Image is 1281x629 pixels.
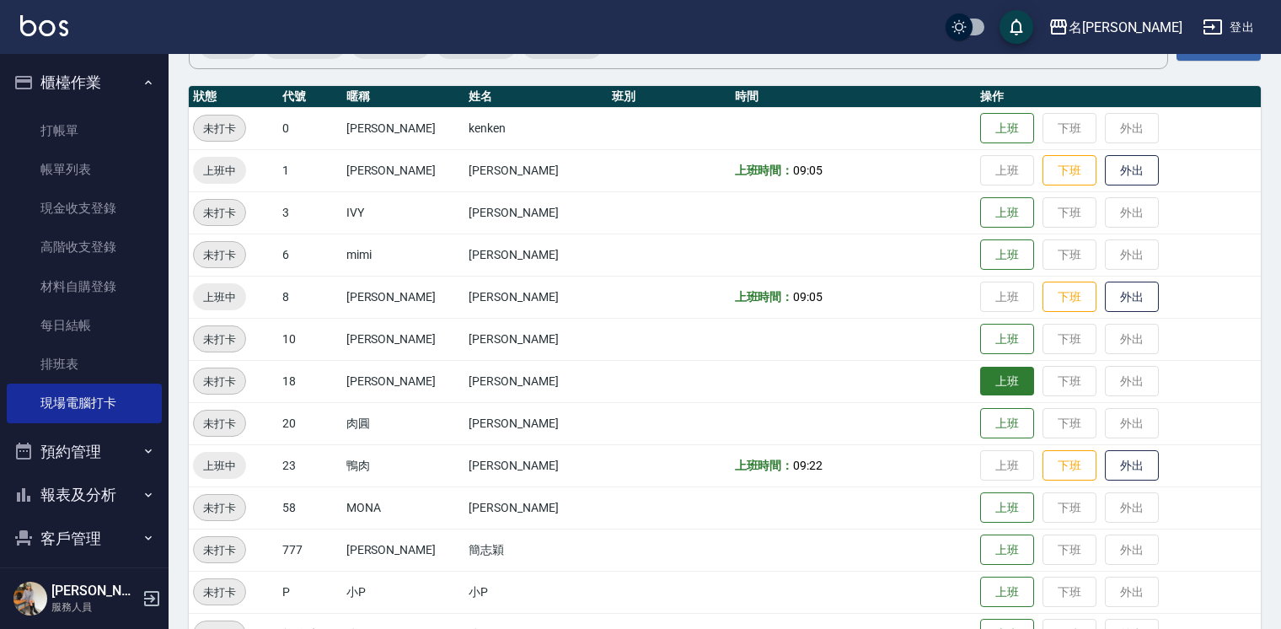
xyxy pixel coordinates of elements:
[464,107,608,149] td: kenken
[1042,155,1096,186] button: 下班
[735,290,794,304] b: 上班時間：
[194,246,245,264] span: 未打卡
[342,107,465,149] td: [PERSON_NAME]
[464,487,608,529] td: [PERSON_NAME]
[793,459,823,472] span: 09:22
[464,86,608,108] th: 姓名
[735,459,794,472] b: 上班時間：
[278,234,342,276] td: 6
[464,276,608,318] td: [PERSON_NAME]
[980,408,1034,439] button: 上班
[1105,155,1159,186] button: 外出
[464,571,608,613] td: 小P
[464,149,608,191] td: [PERSON_NAME]
[976,86,1261,108] th: 操作
[731,86,976,108] th: 時間
[278,487,342,529] td: 58
[193,162,246,180] span: 上班中
[342,360,465,402] td: [PERSON_NAME]
[194,415,245,433] span: 未打卡
[7,430,162,474] button: 預約管理
[278,149,342,191] td: 1
[278,402,342,444] td: 20
[7,560,162,604] button: 商品管理
[51,599,137,615] p: 服務人員
[193,457,246,475] span: 上班中
[7,150,162,189] a: 帳單列表
[342,318,465,360] td: [PERSON_NAME]
[608,86,731,108] th: 班別
[980,367,1034,396] button: 上班
[7,473,162,517] button: 報表及分析
[7,61,162,105] button: 櫃檯作業
[278,444,342,487] td: 23
[278,529,342,571] td: 777
[793,164,823,177] span: 09:05
[464,191,608,234] td: [PERSON_NAME]
[980,113,1034,144] button: 上班
[464,234,608,276] td: [PERSON_NAME]
[342,487,465,529] td: MONA
[980,577,1034,608] button: 上班
[13,582,47,616] img: Person
[7,345,162,384] a: 排班表
[7,111,162,150] a: 打帳單
[342,276,465,318] td: [PERSON_NAME]
[278,360,342,402] td: 18
[278,571,342,613] td: P
[342,191,465,234] td: IVY
[980,197,1034,228] button: 上班
[464,318,608,360] td: [PERSON_NAME]
[194,541,245,559] span: 未打卡
[980,239,1034,271] button: 上班
[20,15,68,36] img: Logo
[194,373,245,390] span: 未打卡
[342,402,465,444] td: 肉圓
[342,234,465,276] td: mimi
[1000,10,1033,44] button: save
[278,276,342,318] td: 8
[7,189,162,228] a: 現金收支登錄
[278,318,342,360] td: 10
[342,444,465,487] td: 鴨肉
[51,583,137,599] h5: [PERSON_NAME]
[1042,10,1189,45] button: 名[PERSON_NAME]
[194,204,245,222] span: 未打卡
[980,492,1034,524] button: 上班
[735,164,794,177] b: 上班時間：
[793,290,823,304] span: 09:05
[342,149,465,191] td: [PERSON_NAME]
[278,191,342,234] td: 3
[194,499,245,517] span: 未打卡
[464,444,608,487] td: [PERSON_NAME]
[7,384,162,422] a: 現場電腦打卡
[1105,282,1159,313] button: 外出
[980,324,1034,355] button: 上班
[193,288,246,306] span: 上班中
[1069,17,1182,38] div: 名[PERSON_NAME]
[7,267,162,306] a: 材料自購登錄
[7,517,162,561] button: 客戶管理
[194,331,245,348] span: 未打卡
[464,402,608,444] td: [PERSON_NAME]
[342,529,465,571] td: [PERSON_NAME]
[194,583,245,601] span: 未打卡
[1042,282,1096,313] button: 下班
[278,107,342,149] td: 0
[194,120,245,137] span: 未打卡
[980,535,1034,566] button: 上班
[1105,450,1159,481] button: 外出
[1042,450,1096,481] button: 下班
[278,86,342,108] th: 代號
[464,529,608,571] td: 簡志穎
[189,86,278,108] th: 狀態
[342,571,465,613] td: 小P
[464,360,608,402] td: [PERSON_NAME]
[1196,12,1261,43] button: 登出
[7,228,162,266] a: 高階收支登錄
[7,306,162,345] a: 每日結帳
[342,86,465,108] th: 暱稱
